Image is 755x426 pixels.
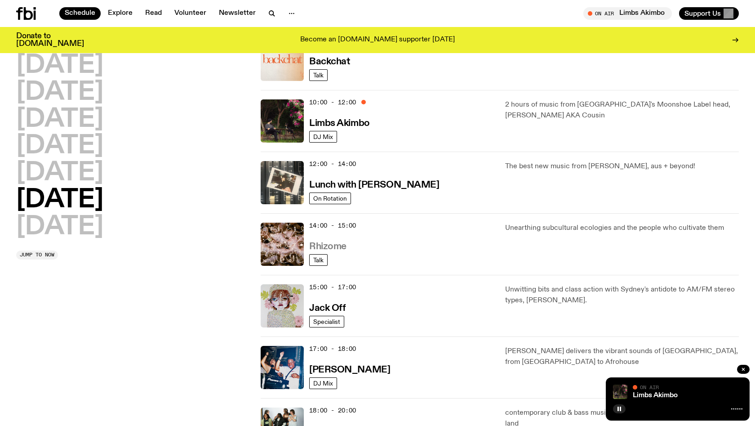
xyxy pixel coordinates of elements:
[313,256,324,263] span: Talk
[309,98,356,107] span: 10:00 - 12:00
[309,304,346,313] h3: Jack Off
[16,251,58,260] button: Jump to now
[261,284,304,327] img: a dotty lady cuddling her cat amongst flowers
[313,133,333,140] span: DJ Mix
[309,117,370,128] a: Limbs Akimbo
[309,363,390,375] a: [PERSON_NAME]
[309,69,328,81] a: Talk
[313,318,340,325] span: Specialist
[16,188,103,213] button: [DATE]
[309,377,337,389] a: DJ Mix
[309,57,350,67] h3: Backchat
[140,7,167,20] a: Read
[16,53,103,78] button: [DATE]
[16,107,103,132] button: [DATE]
[309,283,356,291] span: 15:00 - 17:00
[102,7,138,20] a: Explore
[309,179,439,190] a: Lunch with [PERSON_NAME]
[679,7,739,20] button: Support Us
[309,240,346,251] a: Rhizome
[505,346,739,368] p: [PERSON_NAME] delivers the vibrant sounds of [GEOGRAPHIC_DATA], from [GEOGRAPHIC_DATA] to Afrohouse
[309,193,351,204] a: On Rotation
[640,384,659,390] span: On Air
[169,7,212,20] a: Volunteer
[309,365,390,375] h3: [PERSON_NAME]
[309,254,328,266] a: Talk
[16,161,103,186] button: [DATE]
[505,99,739,121] p: 2 hours of music from [GEOGRAPHIC_DATA]'s Moonshoe Label head, [PERSON_NAME] AKA Cousin
[309,302,346,313] a: Jack Off
[309,406,356,415] span: 18:00 - 20:00
[261,161,304,204] img: A polaroid of Ella Avni in the studio on top of the mixer which is also located in the studio.
[309,221,356,230] span: 14:00 - 15:00
[505,161,739,172] p: The best new music from [PERSON_NAME], aus + beyond!
[309,119,370,128] h3: Limbs Akimbo
[213,7,261,20] a: Newsletter
[583,7,672,20] button: On AirLimbs Akimbo
[613,385,627,399] img: Jackson sits at an outdoor table, legs crossed and gazing at a black and brown dog also sitting a...
[505,223,739,233] p: Unearthing subcultural ecologies and the people who cultivate them
[309,160,356,168] span: 12:00 - 14:00
[633,392,678,399] a: Limbs Akimbo
[505,284,739,306] p: Unwitting bits and class action with Sydney's antidote to AM/FM stereo types, [PERSON_NAME].
[313,195,347,202] span: On Rotation
[16,134,103,159] button: [DATE]
[300,36,455,44] p: Become an [DOMAIN_NAME] supporter [DATE]
[309,180,439,190] h3: Lunch with [PERSON_NAME]
[309,345,356,353] span: 17:00 - 18:00
[20,252,54,257] span: Jump to now
[309,242,346,251] h3: Rhizome
[59,7,101,20] a: Schedule
[309,131,337,143] a: DJ Mix
[309,316,344,327] a: Specialist
[684,9,721,18] span: Support Us
[16,80,103,105] button: [DATE]
[313,72,324,78] span: Talk
[261,223,304,266] img: A close up picture of a bunch of ginger roots. Yellow squiggles with arrows, hearts and dots are ...
[16,215,103,240] button: [DATE]
[16,32,84,48] h3: Donate to [DOMAIN_NAME]
[261,99,304,143] img: Jackson sits at an outdoor table, legs crossed and gazing at a black and brown dog also sitting a...
[309,55,350,67] a: Backchat
[313,380,333,386] span: DJ Mix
